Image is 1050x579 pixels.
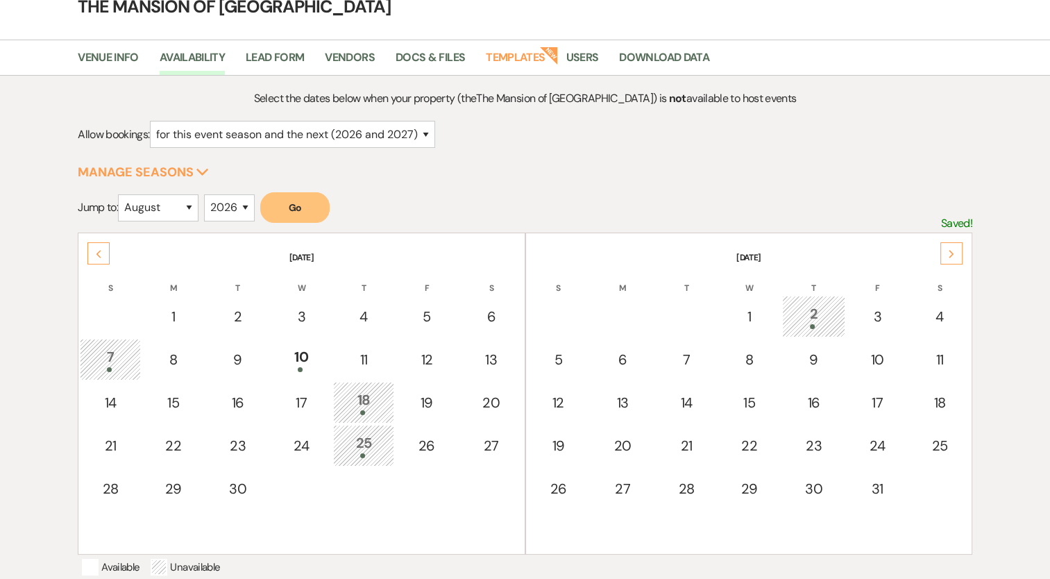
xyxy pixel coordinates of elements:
button: Go [260,192,330,223]
div: 20 [598,435,647,456]
a: Availability [160,49,225,75]
span: Allow bookings: [78,127,149,142]
div: 27 [598,478,647,499]
div: 8 [726,349,773,370]
div: 22 [150,435,197,456]
div: 9 [790,349,838,370]
div: 1 [726,306,773,327]
a: Venue Info [78,49,139,75]
div: 13 [598,392,647,413]
div: 26 [403,435,450,456]
div: 4 [341,306,387,327]
div: 31 [854,478,900,499]
div: 18 [917,392,963,413]
div: 19 [403,392,450,413]
div: 7 [87,346,133,372]
div: 6 [467,306,516,327]
strong: New [540,45,559,65]
div: 4 [917,306,963,327]
th: M [142,265,205,294]
th: T [333,265,394,294]
div: 5 [535,349,582,370]
div: 5 [403,306,450,327]
th: W [271,265,332,294]
div: 13 [467,349,516,370]
div: 24 [854,435,900,456]
div: 2 [214,306,262,327]
div: 2 [790,303,838,329]
th: S [80,265,141,294]
div: 27 [467,435,516,456]
div: 24 [278,435,324,456]
div: 1 [150,306,197,327]
div: 25 [341,433,387,458]
div: 17 [278,392,324,413]
a: Templates [486,49,545,75]
div: 25 [917,435,963,456]
a: Docs & Files [396,49,465,75]
div: 9 [214,349,262,370]
p: Unavailable [151,559,220,576]
div: 26 [535,478,582,499]
div: 29 [726,478,773,499]
div: 7 [663,349,709,370]
p: Available [82,559,139,576]
div: 6 [598,349,647,370]
th: T [782,265,846,294]
div: 11 [341,349,387,370]
div: 22 [726,435,773,456]
div: 23 [790,435,838,456]
div: 17 [854,392,900,413]
div: 14 [87,392,133,413]
th: M [591,265,654,294]
th: [DATE] [80,235,523,264]
th: [DATE] [527,235,970,264]
a: Download Data [619,49,709,75]
div: 23 [214,435,262,456]
th: W [718,265,781,294]
button: Manage Seasons [78,166,209,178]
div: 12 [403,349,450,370]
th: T [656,265,717,294]
div: 19 [535,435,582,456]
div: 11 [917,349,963,370]
a: Users [566,49,598,75]
div: 15 [726,392,773,413]
th: F [396,265,458,294]
p: Select the dates below when your property (the The Mansion of [GEOGRAPHIC_DATA] ) is available to... [189,90,861,108]
div: 16 [214,392,262,413]
div: 28 [87,478,133,499]
div: 21 [663,435,709,456]
th: T [206,265,270,294]
div: 3 [854,306,900,327]
th: S [459,265,523,294]
th: S [527,265,590,294]
div: 18 [341,389,387,415]
div: 10 [854,349,900,370]
p: Saved! [941,215,972,233]
th: S [909,265,970,294]
div: 30 [214,478,262,499]
div: 29 [150,478,197,499]
div: 10 [278,346,324,372]
div: 14 [663,392,709,413]
div: 12 [535,392,582,413]
div: 30 [790,478,838,499]
div: 15 [150,392,197,413]
th: F [847,265,908,294]
a: Vendors [325,49,375,75]
a: Lead Form [246,49,304,75]
span: Jump to: [78,200,118,215]
div: 20 [467,392,516,413]
strong: not [669,91,686,106]
div: 8 [150,349,197,370]
div: 3 [278,306,324,327]
div: 21 [87,435,133,456]
div: 16 [790,392,838,413]
div: 28 [663,478,709,499]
